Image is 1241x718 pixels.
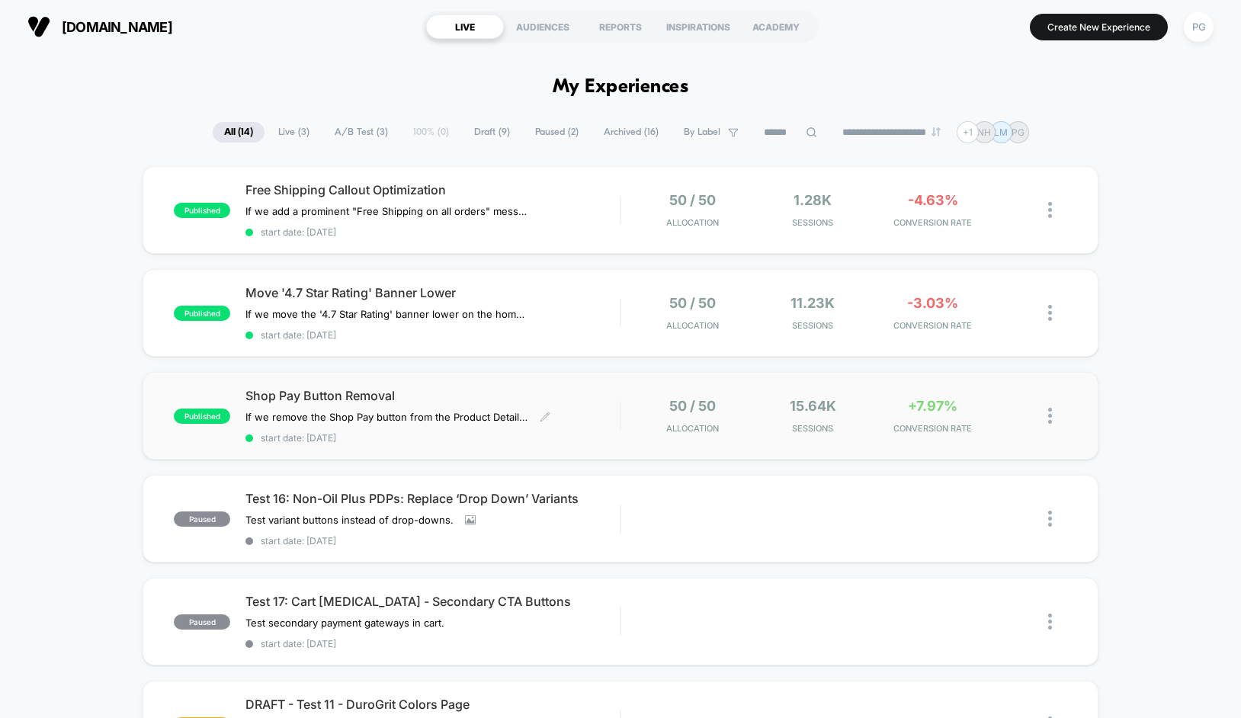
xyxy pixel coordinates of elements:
[877,217,989,228] span: CONVERSION RATE
[994,127,1008,138] p: LM
[666,423,719,434] span: Allocation
[908,398,957,414] span: +7.97%
[666,320,719,331] span: Allocation
[790,295,835,311] span: 11.23k
[23,14,177,39] button: [DOMAIN_NAME]
[582,14,659,39] div: REPORTS
[1012,127,1025,138] p: PG
[245,205,528,217] span: If we add a prominent "Free Shipping on all orders" message near the primary call-to-action in th...
[245,388,620,403] span: Shop Pay Button Removal
[245,697,620,712] span: DRAFT - Test 11 - DuroGrit Colors Page
[213,122,265,143] span: All ( 14 )
[524,122,590,143] span: Paused ( 2 )
[27,15,50,38] img: Visually logo
[1048,305,1052,321] img: close
[737,14,815,39] div: ACADEMY
[666,217,719,228] span: Allocation
[245,617,444,629] span: Test secondary payment gateways in cart.
[245,535,620,547] span: start date: [DATE]
[957,121,979,143] div: + 1
[62,19,172,35] span: [DOMAIN_NAME]
[684,127,720,138] span: By Label
[174,614,230,630] span: paused
[1048,614,1052,630] img: close
[1184,12,1214,42] div: PG
[659,14,737,39] div: INSPIRATIONS
[1179,11,1218,43] button: PG
[907,295,958,311] span: -3.03%
[877,423,989,434] span: CONVERSION RATE
[245,329,620,341] span: start date: [DATE]
[669,295,716,311] span: 50 / 50
[245,432,620,444] span: start date: [DATE]
[245,411,528,423] span: If we remove the Shop Pay button from the Product Detail Page (PDP) and cart for professional use...
[174,409,230,424] span: published
[756,217,869,228] span: Sessions
[1048,408,1052,424] img: close
[790,398,836,414] span: 15.64k
[756,423,869,434] span: Sessions
[463,122,521,143] span: Draft ( 9 )
[323,122,399,143] span: A/B Test ( 3 )
[174,306,230,321] span: published
[592,122,670,143] span: Archived ( 16 )
[174,203,230,218] span: published
[245,638,620,649] span: start date: [DATE]
[794,192,832,208] span: 1.28k
[932,127,941,136] img: end
[669,398,716,414] span: 50 / 50
[977,127,991,138] p: NH
[245,308,528,320] span: If we move the '4.7 Star Rating' banner lower on the homepage, the messaging in the Above The Fol...
[1048,511,1052,527] img: close
[908,192,958,208] span: -4.63%
[245,514,454,526] span: Test variant buttons instead of drop-downs.
[553,76,689,98] h1: My Experiences
[267,122,321,143] span: Live ( 3 )
[245,285,620,300] span: Move '4.7 Star Rating' Banner Lower
[1030,14,1168,40] button: Create New Experience
[1048,202,1052,218] img: close
[756,320,869,331] span: Sessions
[426,14,504,39] div: LIVE
[669,192,716,208] span: 50 / 50
[245,226,620,238] span: start date: [DATE]
[174,511,230,527] span: paused
[245,182,620,197] span: Free Shipping Callout Optimization
[877,320,989,331] span: CONVERSION RATE
[245,491,620,506] span: Test 16: Non-Oil Plus PDPs: Replace ‘Drop Down’ Variants
[504,14,582,39] div: AUDIENCES
[245,594,620,609] span: Test 17: Cart [MEDICAL_DATA] - Secondary CTA Buttons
